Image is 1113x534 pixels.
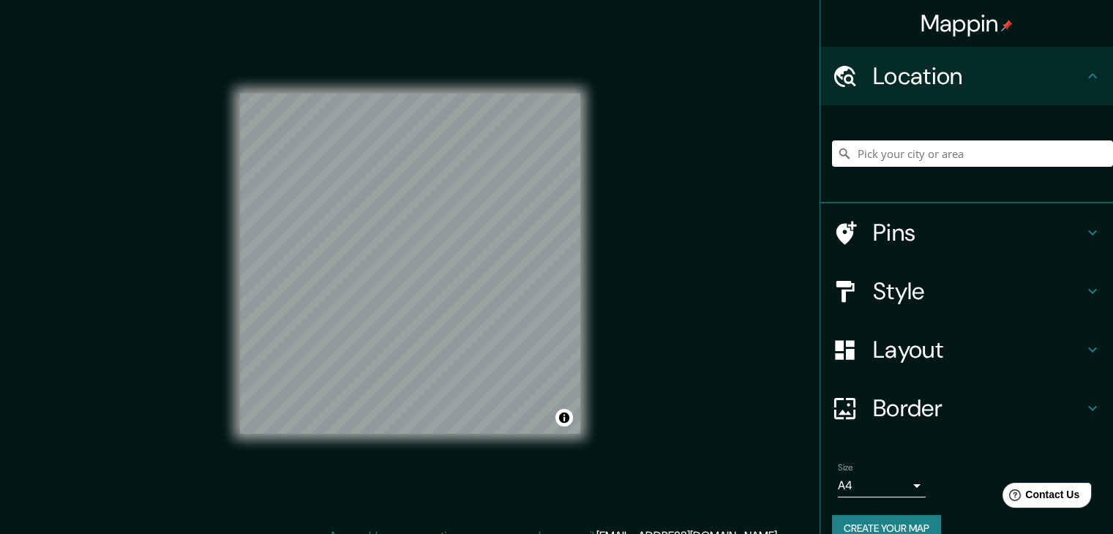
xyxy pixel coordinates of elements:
[832,140,1113,167] input: Pick your city or area
[921,9,1013,38] h4: Mappin
[838,462,853,474] label: Size
[873,61,1084,91] h4: Location
[873,218,1084,247] h4: Pins
[240,94,580,434] canvas: Map
[873,394,1084,423] h4: Border
[820,203,1113,262] div: Pins
[820,379,1113,437] div: Border
[983,477,1097,518] iframe: Help widget launcher
[820,320,1113,379] div: Layout
[1001,20,1013,31] img: pin-icon.png
[873,277,1084,306] h4: Style
[873,335,1084,364] h4: Layout
[820,47,1113,105] div: Location
[820,262,1113,320] div: Style
[555,409,573,426] button: Toggle attribution
[838,474,926,497] div: A4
